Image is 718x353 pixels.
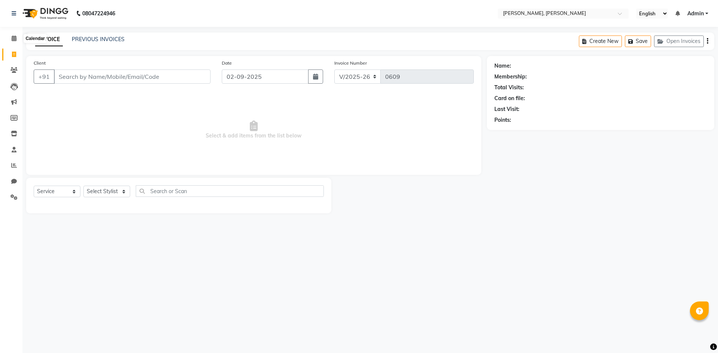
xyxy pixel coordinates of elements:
input: Search by Name/Mobile/Email/Code [54,69,211,84]
span: Select & add items from the list below [34,93,474,167]
div: Card on file: [494,95,525,102]
label: Client [34,60,46,66]
iframe: chat widget [687,323,711,346]
div: Membership: [494,73,527,81]
img: logo [19,3,70,24]
div: Last Visit: [494,105,519,113]
input: Search or Scan [136,185,324,197]
a: PREVIOUS INVOICES [72,36,125,43]
button: +91 [34,69,55,84]
div: Name: [494,62,511,70]
button: Create New [579,35,622,47]
div: Points: [494,116,511,124]
b: 08047224946 [82,3,115,24]
label: Invoice Number [334,60,367,66]
label: Date [222,60,232,66]
span: Admin [687,10,704,18]
div: Calendar [24,34,46,43]
button: Save [625,35,651,47]
button: Open Invoices [654,35,704,47]
div: Total Visits: [494,84,524,92]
